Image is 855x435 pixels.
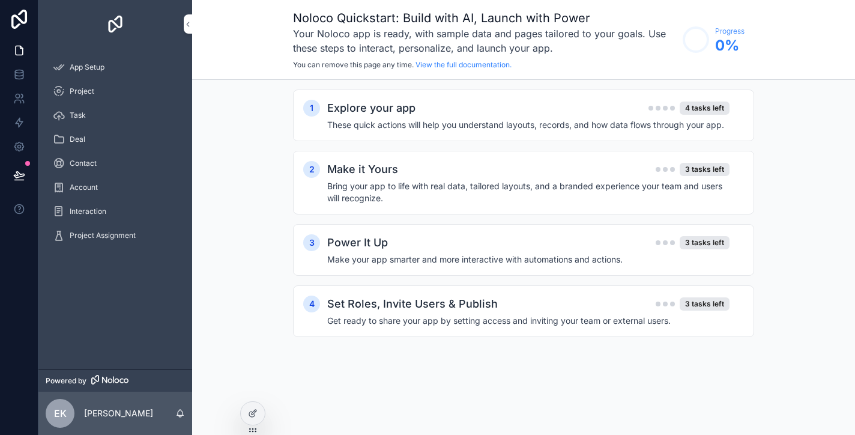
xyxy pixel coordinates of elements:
[680,102,730,115] div: 4 tasks left
[327,119,730,131] h4: These quick actions will help you understand layouts, records, and how data flows through your app.
[70,207,106,216] span: Interaction
[106,14,125,34] img: App logo
[327,296,498,312] h2: Set Roles, Invite Users & Publish
[327,161,398,178] h2: Make it Yours
[303,234,320,251] div: 3
[192,80,855,371] div: scrollable content
[70,62,104,72] span: App Setup
[303,296,320,312] div: 4
[70,111,86,120] span: Task
[46,81,185,102] a: Project
[415,60,512,69] a: View the full documentation.
[70,183,98,192] span: Account
[46,376,86,386] span: Powered by
[54,406,67,421] span: EK
[327,180,730,204] h4: Bring your app to life with real data, tailored layouts, and a branded experience your team and u...
[46,56,185,78] a: App Setup
[327,100,415,117] h2: Explore your app
[680,163,730,176] div: 3 tasks left
[327,234,388,251] h2: Power It Up
[84,407,153,419] p: [PERSON_NAME]
[293,10,677,26] h1: Noloco Quickstart: Build with AI, Launch with Power
[46,105,185,126] a: Task
[70,135,85,144] span: Deal
[38,48,192,262] div: scrollable content
[70,159,97,168] span: Contact
[327,254,730,266] h4: Make your app smarter and more interactive with automations and actions.
[46,177,185,198] a: Account
[303,100,320,117] div: 1
[70,87,94,96] span: Project
[680,236,730,249] div: 3 tasks left
[46,153,185,174] a: Contact
[327,315,730,327] h4: Get ready to share your app by setting access and inviting your team or external users.
[46,225,185,246] a: Project Assignment
[715,36,745,55] span: 0 %
[46,201,185,222] a: Interaction
[46,129,185,150] a: Deal
[293,26,677,55] h3: Your Noloco app is ready, with sample data and pages tailored to your goals. Use these steps to i...
[38,370,192,392] a: Powered by
[680,297,730,311] div: 3 tasks left
[715,26,745,36] span: Progress
[303,161,320,178] div: 2
[70,231,136,240] span: Project Assignment
[293,60,414,69] span: You can remove this page any time.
